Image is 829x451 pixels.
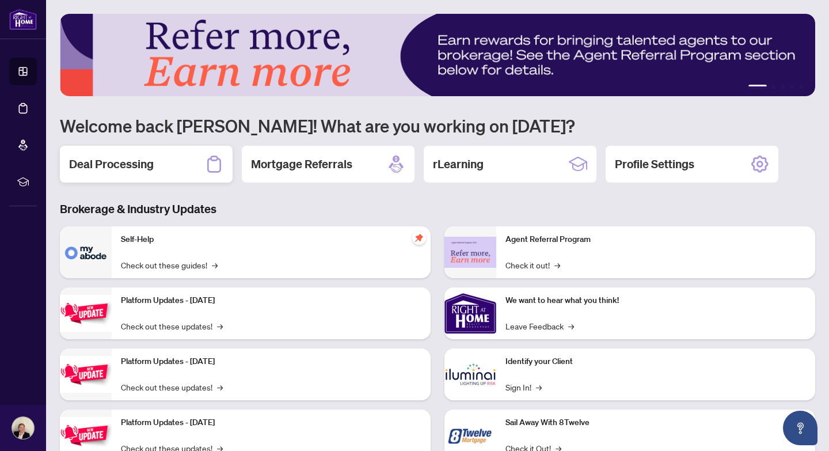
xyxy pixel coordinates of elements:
[69,156,154,172] h2: Deal Processing
[121,355,421,368] p: Platform Updates - [DATE]
[505,233,806,246] p: Agent Referral Program
[60,356,112,392] img: Platform Updates - July 8, 2025
[60,14,815,96] img: Slide 0
[251,156,352,172] h2: Mortgage Referrals
[444,237,496,268] img: Agent Referral Program
[771,85,776,89] button: 2
[12,417,34,439] img: Profile Icon
[121,416,421,429] p: Platform Updates - [DATE]
[505,320,574,332] a: Leave Feedback→
[121,294,421,307] p: Platform Updates - [DATE]
[217,381,223,393] span: →
[212,259,218,271] span: →
[121,233,421,246] p: Self-Help
[748,85,767,89] button: 1
[412,231,426,245] span: pushpin
[60,201,815,217] h3: Brokerage & Industry Updates
[615,156,694,172] h2: Profile Settings
[790,85,794,89] button: 4
[60,295,112,331] img: Platform Updates - July 21, 2025
[536,381,542,393] span: →
[121,259,218,271] a: Check out these guides!→
[505,294,806,307] p: We want to hear what you think!
[781,85,785,89] button: 3
[217,320,223,332] span: →
[121,320,223,332] a: Check out these updates!→
[433,156,484,172] h2: rLearning
[783,411,817,445] button: Open asap
[505,416,806,429] p: Sail Away With 8Twelve
[554,259,560,271] span: →
[505,381,542,393] a: Sign In!→
[505,355,806,368] p: Identify your Client
[60,115,815,137] h1: Welcome back [PERSON_NAME]! What are you working on [DATE]?
[9,9,37,30] img: logo
[60,226,112,278] img: Self-Help
[505,259,560,271] a: Check it out!→
[444,287,496,339] img: We want to hear what you think!
[799,85,804,89] button: 5
[568,320,574,332] span: →
[121,381,223,393] a: Check out these updates!→
[444,348,496,400] img: Identify your Client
